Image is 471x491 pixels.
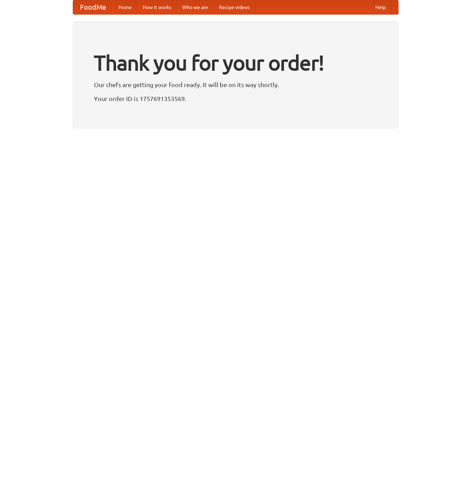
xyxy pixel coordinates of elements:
a: Help [370,0,391,14]
h1: Thank you for your order! [94,46,377,79]
a: Recipe videos [213,0,255,14]
p: Our chefs are getting your food ready. It will be on its way shortly. [94,79,377,90]
a: How it works [137,0,177,14]
a: Home [113,0,137,14]
p: Your order ID is 1757691353569. [94,93,377,104]
a: Who we are [177,0,213,14]
a: FoodMe [73,0,113,14]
